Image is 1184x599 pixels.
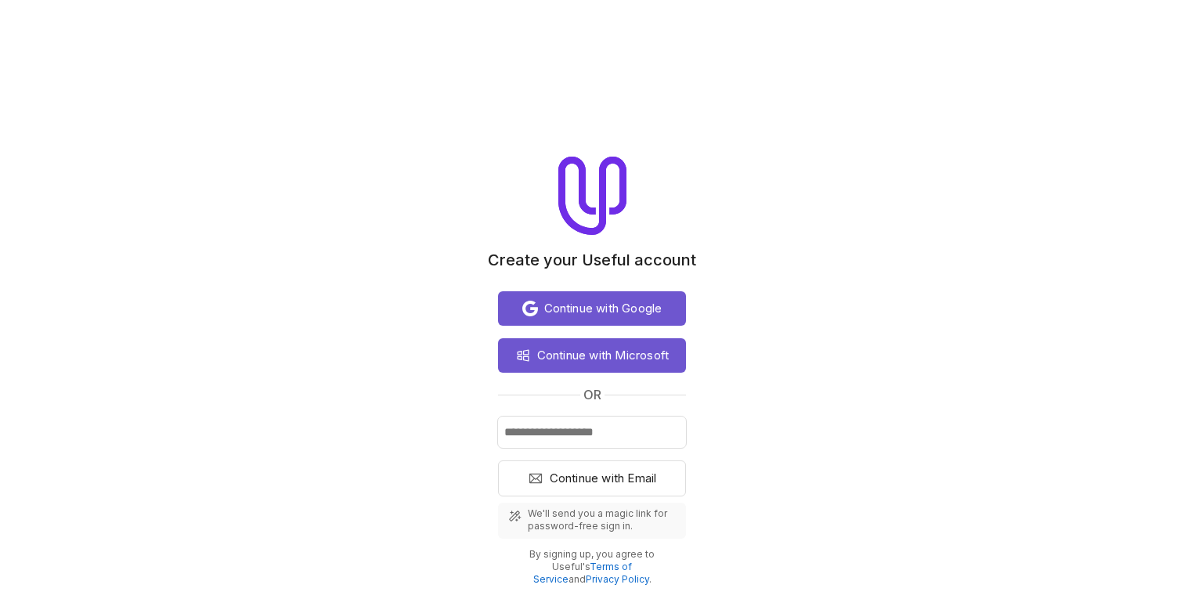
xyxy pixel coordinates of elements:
span: or [583,385,601,404]
input: Email [498,417,686,448]
span: We'll send you a magic link for password-free sign in. [528,507,677,532]
span: Continue with Google [544,299,662,318]
span: Continue with Microsoft [537,346,670,365]
span: Continue with Email [550,469,657,488]
h1: Create your Useful account [488,251,696,269]
button: Continue with Google [498,291,686,326]
p: By signing up, you agree to Useful's and . [511,548,673,586]
button: Continue with Microsoft [498,338,686,373]
a: Terms of Service [533,561,633,585]
button: Continue with Email [498,460,686,496]
a: Privacy Policy [586,573,649,585]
